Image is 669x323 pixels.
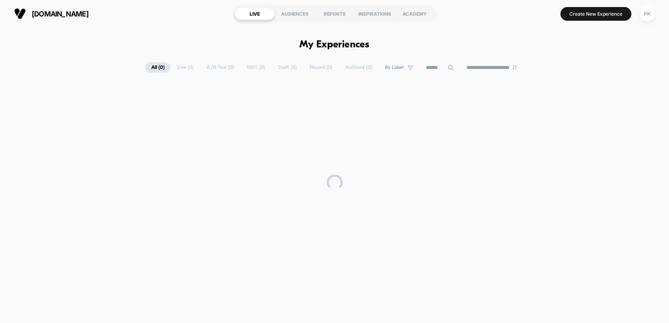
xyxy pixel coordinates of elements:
button: [DOMAIN_NAME] [12,7,91,20]
h1: My Experiences [299,39,370,51]
button: Create New Experience [560,7,631,21]
div: INSPIRATIONS [355,7,395,20]
div: REPORTS [315,7,355,20]
div: ACADEMY [395,7,435,20]
img: Visually logo [14,8,26,20]
div: PK [640,6,655,22]
button: PK [637,6,657,22]
div: AUDIENCES [275,7,315,20]
img: end [512,65,517,70]
span: All ( 0 ) [145,62,170,73]
span: [DOMAIN_NAME] [32,10,89,18]
div: LIVE [235,7,275,20]
span: By Label [385,65,404,70]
